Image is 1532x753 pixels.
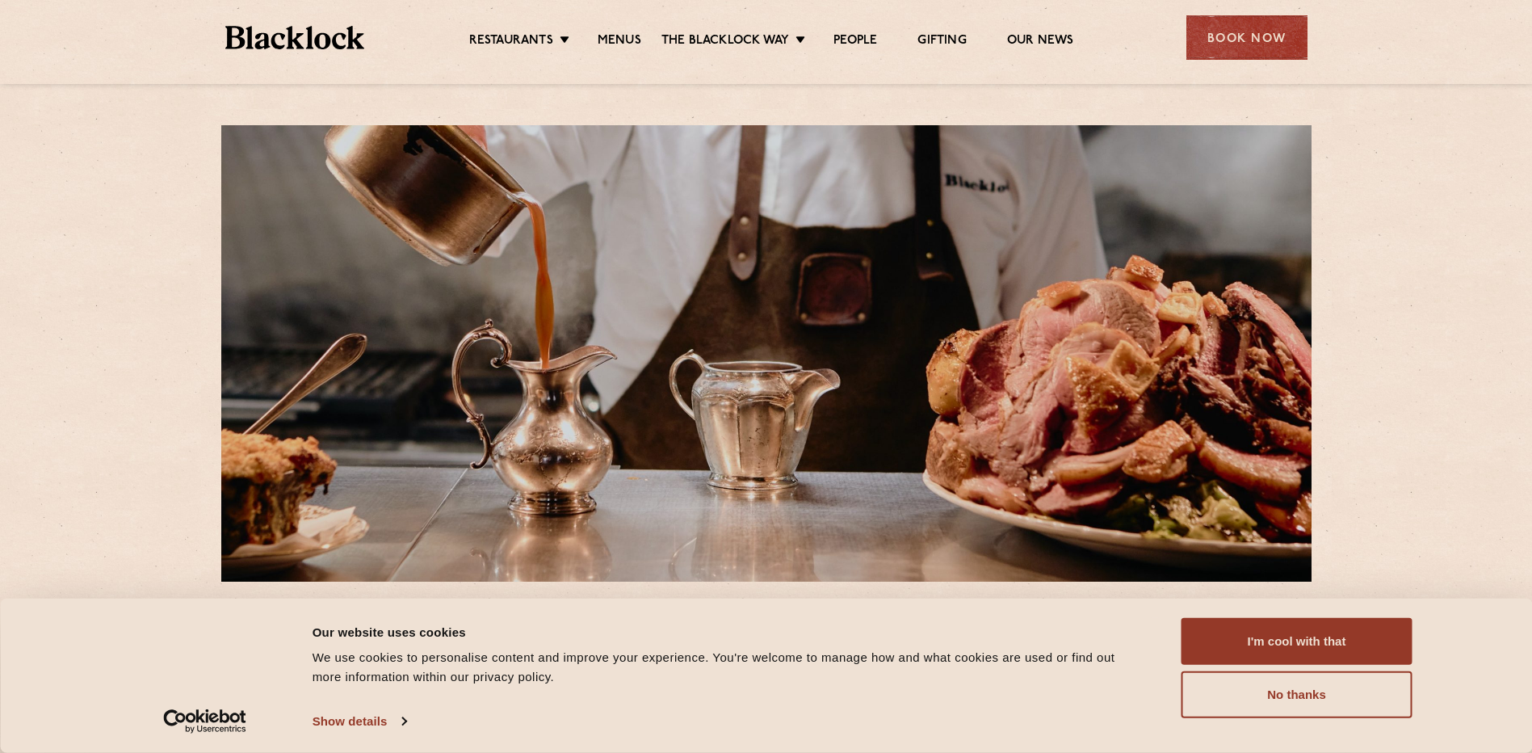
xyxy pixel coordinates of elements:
[1182,618,1412,665] button: I'm cool with that
[1007,33,1074,51] a: Our News
[469,33,553,51] a: Restaurants
[598,33,641,51] a: Menus
[1182,671,1412,718] button: No thanks
[1186,15,1307,60] div: Book Now
[833,33,877,51] a: People
[225,26,365,49] img: BL_Textured_Logo-footer-cropped.svg
[313,622,1145,642] div: Our website uses cookies
[917,33,966,51] a: Gifting
[134,709,275,734] a: Usercentrics Cookiebot - opens in a new window
[313,709,406,734] a: Show details
[661,33,789,51] a: The Blacklock Way
[313,648,1145,687] div: We use cookies to personalise content and improve your experience. You're welcome to manage how a...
